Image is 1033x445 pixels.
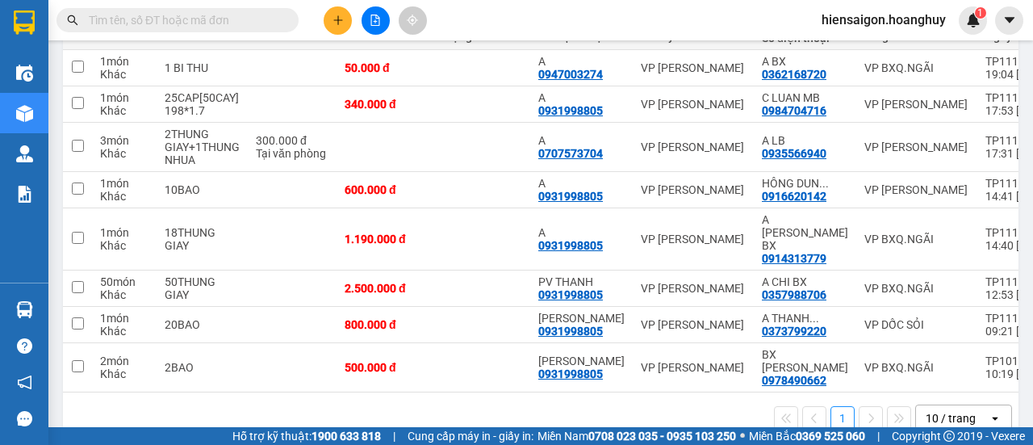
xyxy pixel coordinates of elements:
[100,367,148,380] div: Khác
[393,427,395,445] span: |
[100,325,148,338] div: Khác
[977,7,983,19] span: 1
[864,282,969,295] div: VP BXQ.NGÃI
[641,233,746,246] div: VP [PERSON_NAME]
[762,68,826,81] div: 0362168720
[538,226,625,239] div: A
[641,98,746,111] div: VP [PERSON_NAME]
[345,183,425,196] div: 600.000 đ
[538,239,603,252] div: 0931998805
[538,288,603,301] div: 0931998805
[762,312,848,325] div: A THANH NGA DS
[975,7,986,19] sup: 1
[538,312,625,325] div: VP THANH
[345,318,425,331] div: 800.000 đ
[762,348,848,374] div: BX KIM CHI
[17,375,32,390] span: notification
[100,177,148,190] div: 1 món
[762,213,848,252] div: A DUONG BX
[796,430,865,443] strong: 0369 525 060
[762,91,848,104] div: C LUAN MB
[926,410,976,426] div: 10 / trang
[749,427,865,445] span: Miền Bắc
[256,134,328,147] div: 300.000 đ
[345,233,425,246] div: 1.190.000 đ
[345,61,425,74] div: 50.000 đ
[100,68,148,81] div: Khác
[762,134,848,147] div: A LB
[864,183,969,196] div: VP [PERSON_NAME]
[538,367,603,380] div: 0931998805
[538,147,603,160] div: 0707573704
[641,282,746,295] div: VP [PERSON_NAME]
[538,355,625,367] div: VP THANH
[408,427,533,445] span: Cung cấp máy in - giấy in:
[538,134,625,147] div: A
[165,61,240,74] div: 1 BI THU
[345,98,425,111] div: 340.000 đ
[100,355,148,367] div: 2 món
[864,61,969,74] div: VP BXQ.NGÃI
[100,288,148,301] div: Khác
[762,374,826,387] div: 0978490662
[762,275,848,288] div: A CHI BX
[14,10,35,35] img: logo-vxr
[407,15,418,26] span: aim
[641,318,746,331] div: VP [PERSON_NAME]
[100,134,148,147] div: 3 món
[165,128,240,166] div: 2THUNG GIAY+1THUNG NHUA
[538,91,625,104] div: A
[819,177,829,190] span: ...
[864,318,969,331] div: VP DỐC SỎI
[332,15,344,26] span: plus
[762,288,826,301] div: 0357988706
[16,186,33,203] img: solution-icon
[1002,13,1017,27] span: caret-down
[16,301,33,318] img: warehouse-icon
[100,239,148,252] div: Khác
[100,91,148,104] div: 1 món
[100,147,148,160] div: Khác
[100,55,148,68] div: 1 món
[538,104,603,117] div: 0931998805
[989,412,1002,425] svg: open
[232,427,381,445] span: Hỗ trợ kỹ thuật:
[538,325,603,338] div: 0931998805
[67,15,78,26] span: search
[165,275,240,301] div: 50THUNG GIAY
[399,6,427,35] button: aim
[762,177,848,190] div: HÔNG DUNG MB
[538,55,625,68] div: A
[165,318,240,331] div: 20BAO
[740,433,745,439] span: ⚪️
[864,98,969,111] div: VP [PERSON_NAME]
[312,430,381,443] strong: 1900 633 818
[641,361,746,374] div: VP [PERSON_NAME]
[100,275,148,288] div: 50 món
[538,177,625,190] div: A
[762,55,848,68] div: A BX
[641,141,746,153] div: VP [PERSON_NAME]
[100,312,148,325] div: 1 món
[165,361,240,374] div: 2BAO
[762,190,826,203] div: 0916620142
[345,282,425,295] div: 2.500.000 đ
[165,183,240,196] div: 10BAO
[943,430,955,442] span: copyright
[966,13,981,27] img: icon-new-feature
[588,430,736,443] strong: 0708 023 035 - 0935 103 250
[762,252,826,265] div: 0914313779
[100,104,148,117] div: Khác
[100,226,148,239] div: 1 món
[864,233,969,246] div: VP BXQ.NGÃI
[100,190,148,203] div: Khác
[17,411,32,426] span: message
[762,104,826,117] div: 0984704716
[830,406,855,430] button: 1
[165,104,240,117] div: 198*1.7
[370,15,381,26] span: file-add
[537,427,736,445] span: Miền Nam
[864,361,969,374] div: VP BXQ.NGÃI
[89,11,279,29] input: Tìm tên, số ĐT hoặc mã đơn
[995,6,1023,35] button: caret-down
